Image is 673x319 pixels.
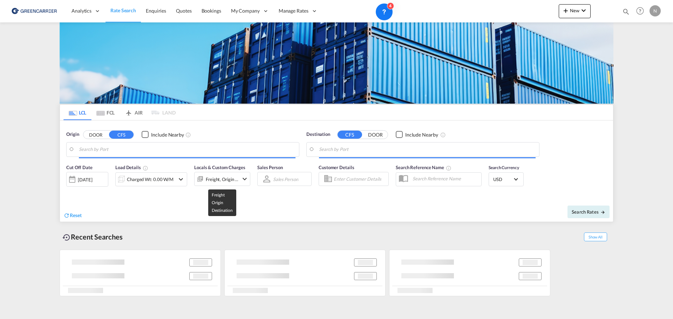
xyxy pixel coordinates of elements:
[559,4,591,18] button: icon-plus 400-fgNewicon-chevron-down
[319,144,536,155] input: Search by Port
[185,132,191,138] md-icon: Unchecked: Ignores neighbouring ports when fetching rates.Checked : Includes neighbouring ports w...
[63,212,82,220] div: icon-refreshReset
[572,209,605,215] span: Search Rates
[120,105,148,120] md-tab-item: AIR
[70,212,82,218] span: Reset
[194,165,245,170] span: Locals & Custom Charges
[91,105,120,120] md-tab-item: FCL
[446,165,451,171] md-icon: Your search will be saved by the below given name
[396,131,438,138] md-checkbox: Checkbox No Ink
[634,5,650,18] div: Help
[257,165,283,170] span: Sales Person
[176,8,191,14] span: Quotes
[579,6,588,15] md-icon: icon-chevron-down
[338,131,362,139] button: CFS
[63,212,70,219] md-icon: icon-refresh
[78,176,92,183] div: [DATE]
[600,210,605,215] md-icon: icon-arrow-right
[60,229,125,245] div: Recent Searches
[60,22,613,104] img: GreenCarrierFCL_LCL.png
[493,176,513,182] span: USD
[177,175,185,183] md-icon: icon-chevron-down
[115,172,187,186] div: Charged Wt: 0.00 W/Micon-chevron-down
[72,7,91,14] span: Analytics
[440,132,446,138] md-icon: Unchecked: Ignores neighbouring ports when fetching rates.Checked : Includes neighbouring ports w...
[396,165,451,170] span: Search Reference Name
[66,186,72,195] md-datepicker: Select
[66,131,79,138] span: Origin
[66,165,93,170] span: Cut Off Date
[60,120,613,222] div: Origin DOOR CFS Checkbox No InkUnchecked: Ignores neighbouring ports when fetching rates.Checked ...
[622,8,630,18] div: icon-magnify
[115,165,148,170] span: Load Details
[63,105,176,120] md-pagination-wrapper: Use the left and right arrow keys to navigate between tabs
[194,172,250,186] div: Freight Origin Destinationicon-chevron-down
[584,233,607,241] span: Show All
[562,6,570,15] md-icon: icon-plus 400-fg
[212,192,233,213] span: Freight Origin Destination
[206,174,239,184] div: Freight Origin Destination
[143,165,148,171] md-icon: Chargeable Weight
[66,172,108,187] div: [DATE]
[231,7,260,14] span: My Company
[334,174,386,184] input: Enter Customer Details
[110,7,136,13] span: Rate Search
[279,7,308,14] span: Manage Rates
[562,8,588,13] span: New
[124,109,133,114] md-icon: icon-airplane
[650,5,661,16] div: N
[109,131,134,139] button: CFS
[634,5,646,17] span: Help
[492,174,520,184] md-select: Select Currency: $ USDUnited States Dollar
[363,131,388,139] button: DOOR
[405,131,438,138] div: Include Nearby
[202,8,221,14] span: Bookings
[622,8,630,15] md-icon: icon-magnify
[63,105,91,120] md-tab-item: LCL
[83,131,108,139] button: DOOR
[319,165,354,170] span: Customer Details
[146,8,166,14] span: Enquiries
[79,144,295,155] input: Search by Port
[272,174,299,184] md-select: Sales Person
[240,175,249,183] md-icon: icon-chevron-down
[567,206,610,218] button: Search Ratesicon-arrow-right
[62,233,71,242] md-icon: icon-backup-restore
[409,173,481,184] input: Search Reference Name
[127,174,174,184] div: Charged Wt: 0.00 W/M
[489,165,519,170] span: Search Currency
[151,131,184,138] div: Include Nearby
[142,131,184,138] md-checkbox: Checkbox No Ink
[11,3,58,19] img: 609dfd708afe11efa14177256b0082fb.png
[306,131,330,138] span: Destination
